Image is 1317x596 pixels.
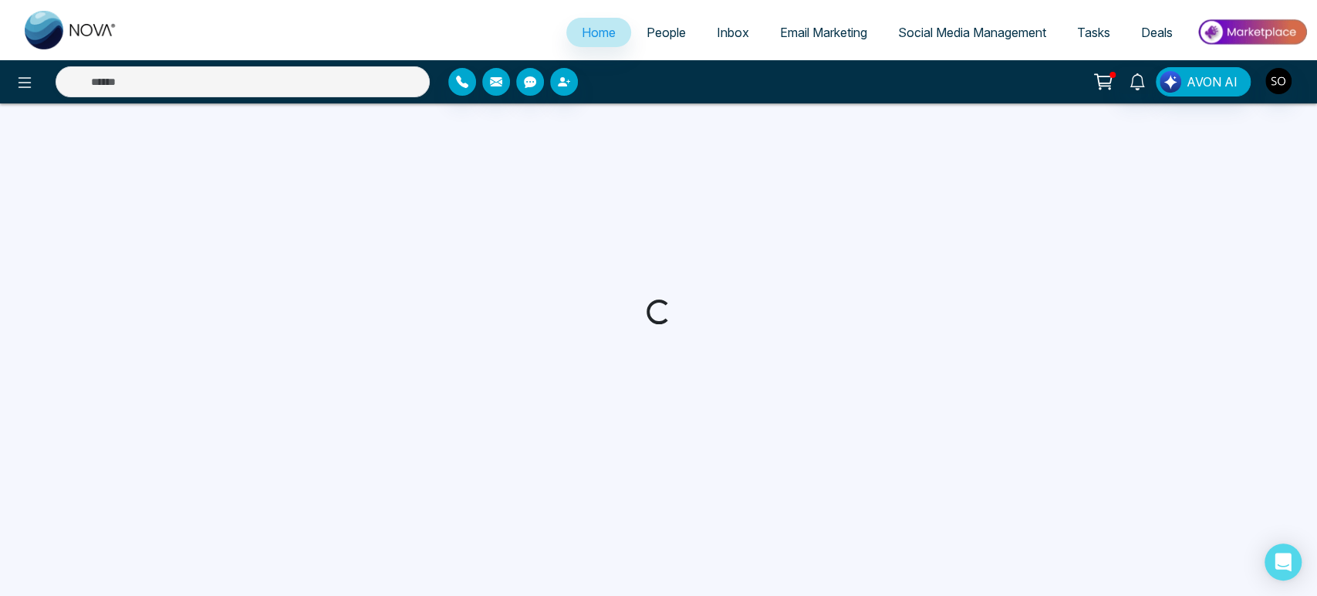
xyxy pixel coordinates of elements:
img: Nova CRM Logo [25,11,117,49]
div: Open Intercom Messenger [1265,544,1302,581]
a: People [631,18,701,47]
span: Tasks [1077,25,1110,40]
a: Tasks [1062,18,1126,47]
img: Lead Flow [1160,71,1181,93]
a: Deals [1126,18,1188,47]
button: AVON AI [1156,67,1251,97]
span: Home [582,25,616,40]
span: Inbox [717,25,749,40]
a: Email Marketing [765,18,883,47]
span: Email Marketing [780,25,867,40]
span: AVON AI [1187,73,1238,91]
img: User Avatar [1265,68,1292,94]
a: Inbox [701,18,765,47]
a: Social Media Management [883,18,1062,47]
span: Deals [1141,25,1173,40]
a: Home [566,18,631,47]
img: Market-place.gif [1196,15,1308,49]
span: Social Media Management [898,25,1046,40]
span: People [647,25,686,40]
